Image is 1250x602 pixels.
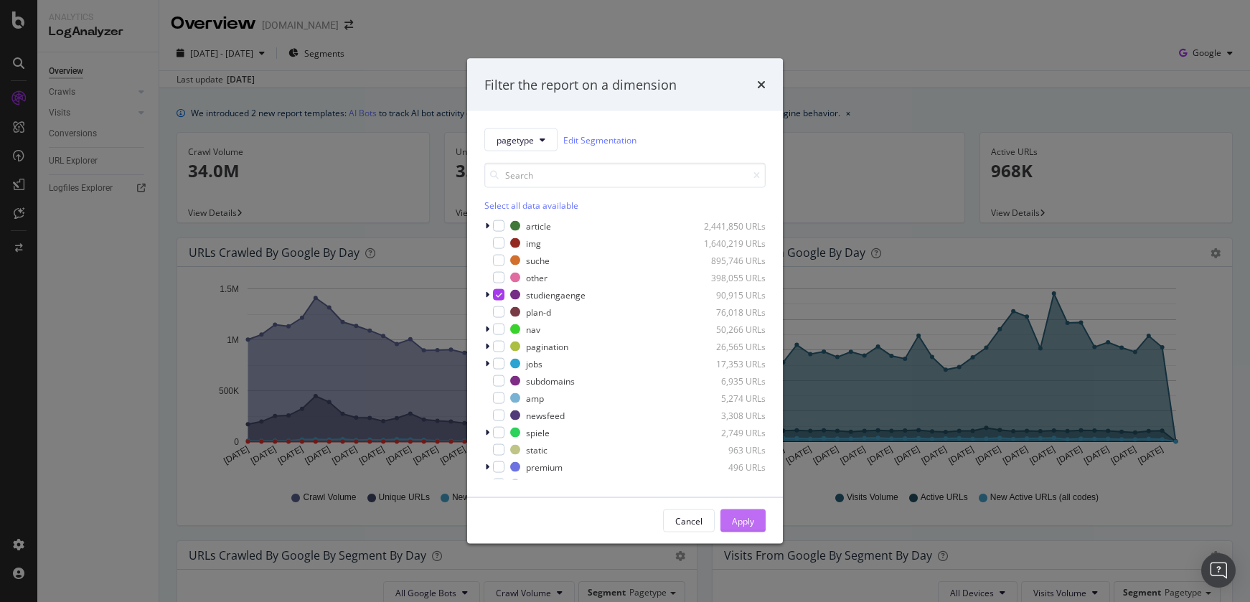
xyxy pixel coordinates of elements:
div: spiele [526,426,550,438]
div: pagination [526,340,568,352]
div: unwanted [526,478,565,490]
div: img [526,237,541,249]
div: 2,441,850 URLs [695,220,766,232]
div: premium [526,461,563,473]
div: subdomains [526,375,575,387]
div: 3,308 URLs [695,409,766,421]
div: 26,565 URLs [695,340,766,352]
div: 1,640,219 URLs [695,237,766,249]
div: 963 URLs [695,443,766,456]
div: modal [467,58,783,544]
div: amp [526,392,544,404]
div: 6,935 URLs [695,375,766,387]
div: studiengaenge [526,288,586,301]
div: 2,749 URLs [695,426,766,438]
div: jobs [526,357,542,370]
div: 496 URLs [695,461,766,473]
div: 398,055 URLs [695,271,766,283]
div: Select all data available [484,199,766,212]
div: times [757,75,766,94]
div: Open Intercom Messenger [1201,553,1236,588]
div: Cancel [675,514,702,527]
div: 50,266 URLs [695,323,766,335]
div: Filter the report on a dimension [484,75,677,94]
div: 470 URLs [695,478,766,490]
button: pagetype [484,128,558,151]
span: pagetype [497,133,534,146]
div: 90,915 URLs [695,288,766,301]
div: newsfeed [526,409,565,421]
div: other [526,271,548,283]
div: static [526,443,548,456]
div: 5,274 URLs [695,392,766,404]
div: suche [526,254,550,266]
input: Search [484,163,766,188]
button: Apply [720,509,766,532]
div: nav [526,323,540,335]
div: 895,746 URLs [695,254,766,266]
div: 76,018 URLs [695,306,766,318]
button: Cancel [663,509,715,532]
a: Edit Segmentation [563,132,636,147]
div: article [526,220,551,232]
div: 17,353 URLs [695,357,766,370]
div: plan-d [526,306,551,318]
div: Apply [732,514,754,527]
